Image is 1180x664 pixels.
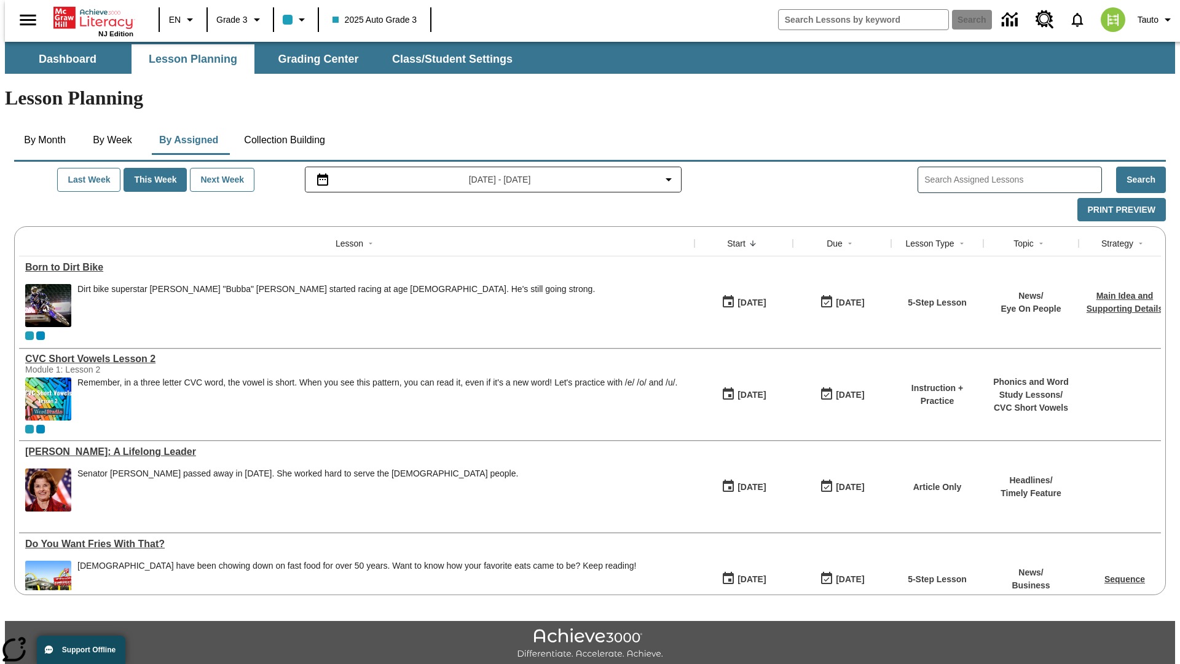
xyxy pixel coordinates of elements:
[816,291,868,314] button: 09/13/25: Last day the lesson can be accessed
[913,481,962,494] p: Article Only
[1087,291,1163,314] a: Main Idea and Supporting Details
[77,284,595,327] div: Dirt bike superstar James "Bubba" Stewart started racing at age 4. He's still going strong.
[82,125,143,155] button: By Week
[25,446,688,457] a: Dianne Feinstein: A Lifelong Leader, Lessons
[717,567,770,591] button: 09/13/25: First time the lesson was available
[149,125,228,155] button: By Assigned
[25,539,688,550] a: Do You Want Fries With That?, Lessons
[14,125,76,155] button: By Month
[1012,579,1050,592] p: Business
[25,561,71,604] img: One of the first McDonald's stores, with the iconic red sign and golden arches.
[737,572,766,587] div: [DATE]
[717,291,770,314] button: 09/13/25: First time the lesson was available
[908,296,967,309] p: 5-Step Lesson
[1138,14,1158,26] span: Tauto
[25,262,688,273] div: Born to Dirt Bike
[77,377,677,388] p: Remember, in a three letter CVC word, the vowel is short. When you see this pattern, you can read...
[836,295,864,310] div: [DATE]
[1101,237,1133,250] div: Strategy
[37,636,125,664] button: Support Offline
[816,475,868,499] button: 09/13/25: Last day the lesson can be accessed
[816,383,868,406] button: 09/13/25: Last day the lesson can be accessed
[25,365,210,374] div: Module 1: Lesson 2
[737,387,766,403] div: [DATE]
[1133,236,1148,251] button: Sort
[1101,7,1125,32] img: avatar image
[36,425,45,433] div: OL 2025 Auto Grade 4
[124,168,187,192] button: This Week
[1012,566,1050,579] p: News /
[836,387,864,403] div: [DATE]
[1093,4,1133,36] button: Select a new avatar
[1028,3,1061,36] a: Resource Center, Will open in new tab
[25,354,688,365] div: CVC Short Vowels Lesson 2
[954,236,969,251] button: Sort
[1001,302,1061,315] p: Eye On People
[5,42,1175,74] div: SubNavbar
[77,468,518,512] div: Senator Dianne Feinstein passed away in September 2023. She worked hard to serve the American peo...
[332,14,417,26] span: 2025 Auto Grade 3
[779,10,948,30] input: search field
[310,172,677,187] button: Select the date range menu item
[132,44,254,74] button: Lesson Planning
[25,354,688,365] a: CVC Short Vowels Lesson 2, Lessons
[517,628,663,660] img: Achieve3000 Differentiate Accelerate Achieve
[62,646,116,654] span: Support Offline
[717,383,770,406] button: 09/13/25: First time the lesson was available
[25,425,34,433] div: Current Class
[469,173,531,186] span: [DATE] - [DATE]
[989,376,1072,401] p: Phonics and Word Study Lessons /
[1001,290,1061,302] p: News /
[77,561,636,604] div: Americans have been chowing down on fast food for over 50 years. Want to know how your favorite e...
[1133,9,1180,31] button: Profile/Settings
[6,44,129,74] button: Dashboard
[905,237,954,250] div: Lesson Type
[234,125,335,155] button: Collection Building
[745,236,760,251] button: Sort
[737,295,766,310] div: [DATE]
[717,475,770,499] button: 09/13/25: First time the lesson was available
[336,237,363,250] div: Lesson
[363,236,378,251] button: Sort
[1013,237,1034,250] div: Topic
[53,6,133,30] a: Home
[77,377,677,421] div: Remember, in a three letter CVC word, the vowel is short. When you see this pattern, you can read...
[661,172,676,187] svg: Collapse Date Range Filter
[278,9,314,31] button: Class color is light blue. Change class color
[25,539,688,550] div: Do You Want Fries With That?
[169,14,181,26] span: EN
[1104,574,1145,584] a: Sequence
[25,468,71,512] img: Senator Dianne Feinstein of California smiles with the U.S. flag behind her.
[994,3,1028,37] a: Data Center
[36,331,45,340] div: OL 2025 Auto Grade 4
[1077,198,1166,222] button: Print Preview
[163,9,203,31] button: Language: EN, Select a language
[25,331,34,340] div: Current Class
[57,168,120,192] button: Last Week
[989,401,1072,414] p: CVC Short Vowels
[25,262,688,273] a: Born to Dirt Bike, Lessons
[836,480,864,495] div: [DATE]
[77,284,595,294] div: Dirt bike superstar [PERSON_NAME] "Bubba" [PERSON_NAME] started racing at age [DEMOGRAPHIC_DATA]....
[25,446,688,457] div: Dianne Feinstein: A Lifelong Leader
[5,44,524,74] div: SubNavbar
[843,236,857,251] button: Sort
[10,2,46,38] button: Open side menu
[382,44,522,74] button: Class/Student Settings
[737,480,766,495] div: [DATE]
[25,377,71,421] img: CVC Short Vowels Lesson 2.
[25,284,71,327] img: Motocross racer James Stewart flies through the air on his dirt bike.
[216,14,248,26] span: Grade 3
[908,573,967,586] p: 5-Step Lesson
[827,237,843,250] div: Due
[1001,487,1061,500] p: Timely Feature
[77,468,518,479] div: Senator [PERSON_NAME] passed away in [DATE]. She worked hard to serve the [DEMOGRAPHIC_DATA] people.
[897,382,977,408] p: Instruction + Practice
